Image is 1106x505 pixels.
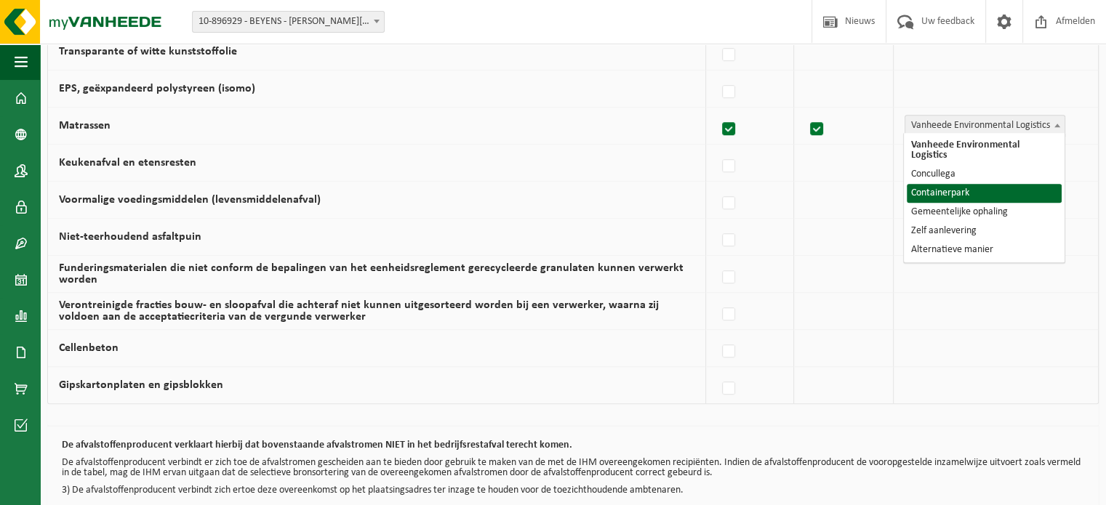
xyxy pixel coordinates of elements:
[59,120,111,132] label: Matrassen
[59,231,201,243] label: Niet-teerhoudend asfaltpuin
[62,458,1084,478] p: De afvalstoffenproducent verbindt er zich toe de afvalstromen gescheiden aan te bieden door gebru...
[193,12,384,32] span: 10-896929 - BEYENS - BILLIET - GELUWE
[59,157,196,169] label: Keukenafval en etensresten
[907,184,1062,203] li: Containerpark
[907,222,1062,241] li: Zelf aanlevering
[907,136,1062,165] li: Vanheede Environmental Logistics
[59,262,684,286] label: Funderingsmaterialen die niet conform de bepalingen van het eenheidsreglement gerecycleerde granu...
[192,11,385,33] span: 10-896929 - BEYENS - BILLIET - GELUWE
[59,379,223,391] label: Gipskartonplaten en gipsblokken
[59,342,119,354] label: Cellenbeton
[905,116,1065,136] span: Vanheede Environmental Logistics
[907,165,1062,184] li: Concullega
[62,485,1084,496] p: 3) De afvalstoffenproducent verbindt zich ertoe deze overeenkomst op het plaatsingsadres ter inza...
[59,46,237,57] label: Transparante of witte kunststoffolie
[907,241,1062,259] li: Alternatieve manier
[59,299,659,323] label: Verontreinigde fracties bouw- en sloopafval die achteraf niet kunnen uitgesorteerd worden bij een...
[907,203,1062,222] li: Gemeentelijke ophaling
[905,115,1065,137] span: Vanheede Environmental Logistics
[59,194,321,206] label: Voormalige voedingsmiddelen (levensmiddelenafval)
[62,440,572,451] b: De afvalstoffenproducent verklaart hierbij dat bovenstaande afvalstromen NIET in het bedrijfsrest...
[59,83,255,94] label: EPS, geëxpandeerd polystyreen (isomo)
